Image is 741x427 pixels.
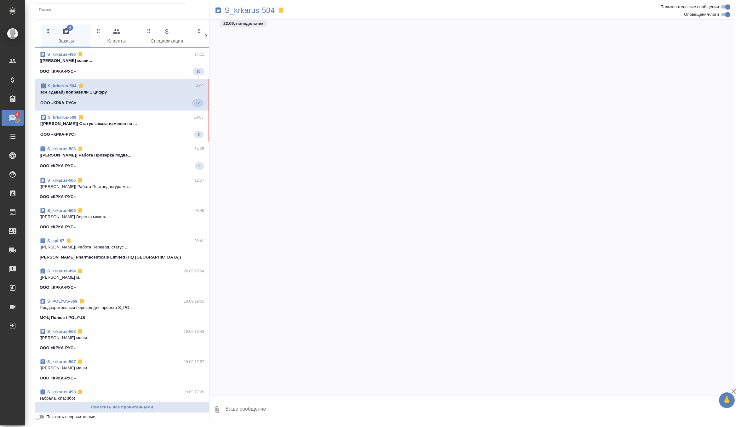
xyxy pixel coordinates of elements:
[40,284,76,291] p: ООО «КРКА-РУС»
[223,20,263,27] p: 22.09, понедельник
[78,114,84,121] svg: Отписаться
[48,83,77,88] a: S_krkarus-504
[2,110,24,126] a: 4
[47,390,76,394] a: S_krkarus-498
[35,204,209,234] div: S_krkarus-50609:49[[PERSON_NAME] Верстка макета ...ООО «КРКА-РУС»
[40,345,76,351] p: ООО «КРКА-РУС»
[47,238,64,243] a: S_spl-67
[40,244,204,250] p: [[PERSON_NAME]] Работа Перевод. статус ...
[47,208,76,213] a: S_krkarus-506
[719,392,735,408] button: 🙏
[47,269,76,273] a: S_krkarus-494
[196,28,239,45] span: Входящие
[45,28,88,45] span: Заказы
[40,68,76,75] p: ООО «КРКА-РУС»
[95,28,138,45] span: Клиенты
[40,274,204,281] p: [[PERSON_NAME] м...
[40,131,77,138] p: ООО «КРКА-РУС»
[184,359,204,365] p: 19.09 17:57
[47,329,76,334] a: S_krkarus-508
[192,100,204,106] span: 12
[45,28,51,34] svg: Зажми и перетащи, чтобы поменять порядок вкладок
[35,325,209,355] div: S_krkarus-50819.09 19:43[[PERSON_NAME] маши...ООО «КРКА-РУС»
[40,121,204,127] p: [[PERSON_NAME]] Статус заказа изменен на ...
[40,214,204,220] p: [[PERSON_NAME] Верстка макета ...
[721,394,732,407] span: 🙏
[193,68,204,75] span: 10
[40,194,76,200] p: ООО «КРКА-РУС»
[146,28,152,34] svg: Зажми и перетащи, чтобы поменять порядок вкладок
[184,389,204,395] p: 19.09 17:09
[47,52,76,57] a: S_krkarus-496
[194,208,204,214] p: 09:49
[12,111,22,118] span: 4
[77,208,83,214] svg: Отписаться
[67,25,73,31] span: 4
[77,268,83,274] svg: Отписаться
[40,254,181,260] p: [PERSON_NAME] Pharmaceuticals Limited (HQ [GEOGRAPHIC_DATA])
[77,328,83,335] svg: Отписаться
[35,355,209,385] div: S_krkarus-50719.09 17:57[[PERSON_NAME] маши...ООО «КРКА-РУС»
[40,89,204,95] p: все сдавай) поправили 1 цифру
[194,51,204,58] p: 14:11
[35,48,209,79] div: S_krkarus-49614:11[[PERSON_NAME] маши...ООО «КРКА-РУС»10
[40,100,77,106] p: ООО «КРКА-РУС»
[47,178,76,183] a: S_krkarus-505
[194,146,204,152] p: 14:05
[40,224,76,230] p: ООО «КРКА-РУС»
[40,184,204,190] p: [[PERSON_NAME]] Работа Постредактура ма...
[35,234,209,264] div: S_spl-6709:41[[PERSON_NAME]] Работа Перевод. статус ...[PERSON_NAME] Pharmaceuticals Limited (HQ ...
[40,395,204,401] p: забрала, спасибо)
[684,11,719,18] span: Оповещения-логи
[38,404,206,411] span: Пометить все прочитанными
[35,79,209,111] div: S_krkarus-50414:09все сдавай) поправили 1 цифруООО «КРКА-РУС»12
[195,163,204,169] span: 9
[78,83,84,89] svg: Отписаться
[35,174,209,204] div: S_krkarus-50512:57[[PERSON_NAME]] Работа Постредактура ма...ООО «КРКА-РУС»
[77,146,83,152] svg: Отписаться
[48,115,77,120] a: S_krkarus-509
[47,299,78,304] a: S_POLYUS-869
[47,146,76,151] a: S_krkarus-503
[194,83,204,89] p: 14:09
[77,177,83,184] svg: Отписаться
[35,294,209,325] div: S_POLYUS-86919.09 19:55Предварительный перевод для проекта S_PO...МФЦ Полюс / POLYUS
[184,268,204,274] p: 20.09 15:04
[40,335,204,341] p: [[PERSON_NAME] маши...
[46,414,95,420] span: Показать непрочитанные
[39,5,186,14] input: Поиск
[40,58,204,64] p: [[PERSON_NAME] маши...
[35,385,209,415] div: S_krkarus-49819.09 17:09забрала, спасибо)ООО «КРКА-РУС»
[225,7,275,14] a: S_krkarus-504
[194,131,204,138] span: 8
[146,28,188,45] span: Спецификации
[184,328,204,335] p: 19.09 19:43
[184,298,204,305] p: 19.09 19:55
[194,114,204,121] p: 14:08
[77,359,83,365] svg: Отписаться
[35,264,209,294] div: S_krkarus-49420.09 15:04[[PERSON_NAME] м...ООО «КРКА-РУС»
[47,359,76,364] a: S_krkarus-507
[194,238,204,244] p: 09:41
[35,111,209,142] div: S_krkarus-50914:08[[PERSON_NAME]] Статус заказа изменен на ...ООО «КРКА-РУС»8
[660,4,719,10] span: Пользовательские сообщения
[40,305,204,311] p: Предварительный перевод для проекта S_PO...
[35,402,209,413] button: Пометить все прочитанными
[40,365,204,371] p: [[PERSON_NAME] маши...
[194,177,204,184] p: 12:57
[40,152,204,158] p: [[PERSON_NAME]] Работа Проверка подве...
[35,142,209,174] div: S_krkarus-50314:05[[PERSON_NAME]] Работа Проверка подве...ООО «КРКА-РУС»9
[40,375,76,381] p: ООО «КРКА-РУС»
[77,389,83,395] svg: Отписаться
[196,28,202,34] svg: Зажми и перетащи, чтобы поменять порядок вкладок
[77,51,83,58] svg: Отписаться
[40,315,85,321] p: МФЦ Полюс / POLYUS
[66,238,72,244] svg: Отписаться
[79,298,85,305] svg: Отписаться
[40,163,76,169] p: ООО «КРКА-РУС»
